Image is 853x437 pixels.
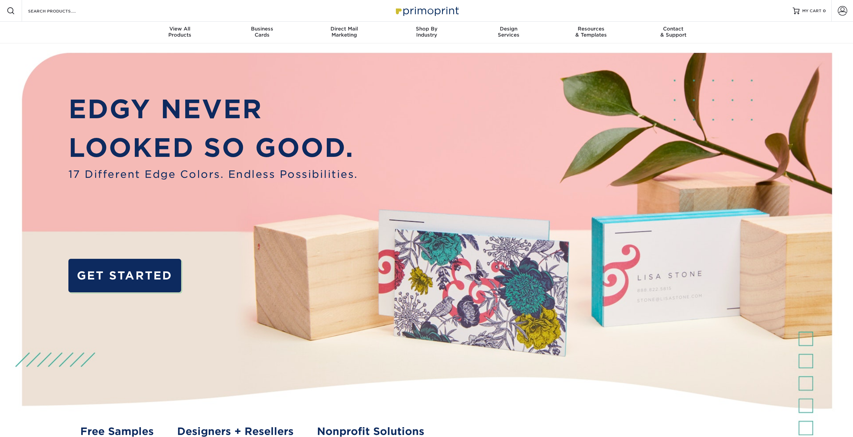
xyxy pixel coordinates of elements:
[68,90,358,128] p: EDGY NEVER
[139,26,221,38] div: Products
[303,26,385,32] span: Direct Mail
[632,26,715,38] div: & Support
[550,26,632,38] div: & Templates
[68,259,181,293] a: GET STARTED
[468,22,550,43] a: DesignServices
[468,26,550,32] span: Design
[68,128,358,167] p: LOOKED SO GOOD.
[385,26,468,32] span: Shop By
[468,26,550,38] div: Services
[632,22,715,43] a: Contact& Support
[393,3,461,18] img: Primoprint
[303,22,385,43] a: Direct MailMarketing
[385,22,468,43] a: Shop ByIndustry
[303,26,385,38] div: Marketing
[27,7,93,15] input: SEARCH PRODUCTS.....
[221,26,303,32] span: Business
[139,26,221,32] span: View All
[139,22,221,43] a: View AllProducts
[68,167,358,182] span: 17 Different Edge Colors. Endless Possibilities.
[221,22,303,43] a: BusinessCards
[823,8,826,13] span: 0
[632,26,715,32] span: Contact
[221,26,303,38] div: Cards
[550,26,632,32] span: Resources
[550,22,632,43] a: Resources& Templates
[802,8,822,14] span: MY CART
[385,26,468,38] div: Industry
